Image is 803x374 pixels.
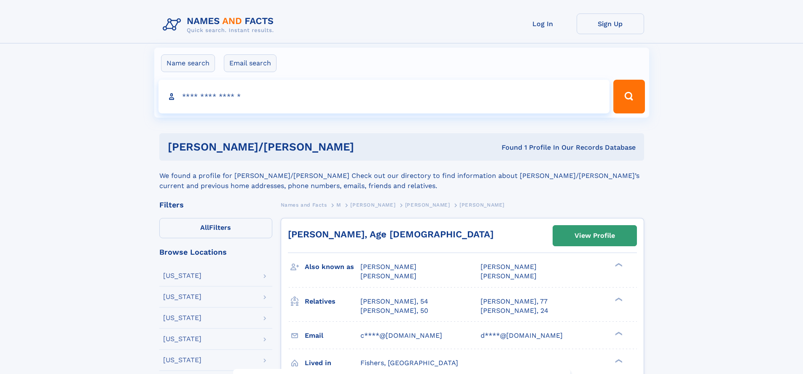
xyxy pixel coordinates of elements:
[553,226,636,246] a: View Profile
[158,80,610,113] input: search input
[613,296,623,302] div: ❯
[613,331,623,336] div: ❯
[481,306,548,315] a: [PERSON_NAME], 24
[163,336,201,342] div: [US_STATE]
[405,199,450,210] a: [PERSON_NAME]
[360,306,428,315] a: [PERSON_NAME], 50
[336,199,341,210] a: M
[224,54,277,72] label: Email search
[336,202,341,208] span: M
[613,358,623,363] div: ❯
[163,272,201,279] div: [US_STATE]
[613,80,645,113] button: Search Button
[428,143,636,152] div: Found 1 Profile In Our Records Database
[360,263,416,271] span: [PERSON_NAME]
[161,54,215,72] label: Name search
[163,293,201,300] div: [US_STATE]
[305,294,360,309] h3: Relatives
[305,260,360,274] h3: Also known as
[360,272,416,280] span: [PERSON_NAME]
[481,263,537,271] span: [PERSON_NAME]
[305,356,360,370] h3: Lived in
[288,229,494,239] a: [PERSON_NAME], Age [DEMOGRAPHIC_DATA]
[200,223,209,231] span: All
[159,161,644,191] div: We found a profile for [PERSON_NAME]/[PERSON_NAME] Check out our directory to find information ab...
[350,202,395,208] span: [PERSON_NAME]
[459,202,505,208] span: [PERSON_NAME]
[350,199,395,210] a: [PERSON_NAME]
[163,357,201,363] div: [US_STATE]
[405,202,450,208] span: [PERSON_NAME]
[159,248,272,256] div: Browse Locations
[168,142,428,152] h1: [PERSON_NAME]/[PERSON_NAME]
[360,359,458,367] span: Fishers, [GEOGRAPHIC_DATA]
[613,262,623,268] div: ❯
[481,297,548,306] a: [PERSON_NAME], 77
[575,226,615,245] div: View Profile
[281,199,327,210] a: Names and Facts
[577,13,644,34] a: Sign Up
[305,328,360,343] h3: Email
[360,297,428,306] a: [PERSON_NAME], 54
[481,272,537,280] span: [PERSON_NAME]
[159,218,272,238] label: Filters
[159,201,272,209] div: Filters
[163,315,201,321] div: [US_STATE]
[159,13,281,36] img: Logo Names and Facts
[509,13,577,34] a: Log In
